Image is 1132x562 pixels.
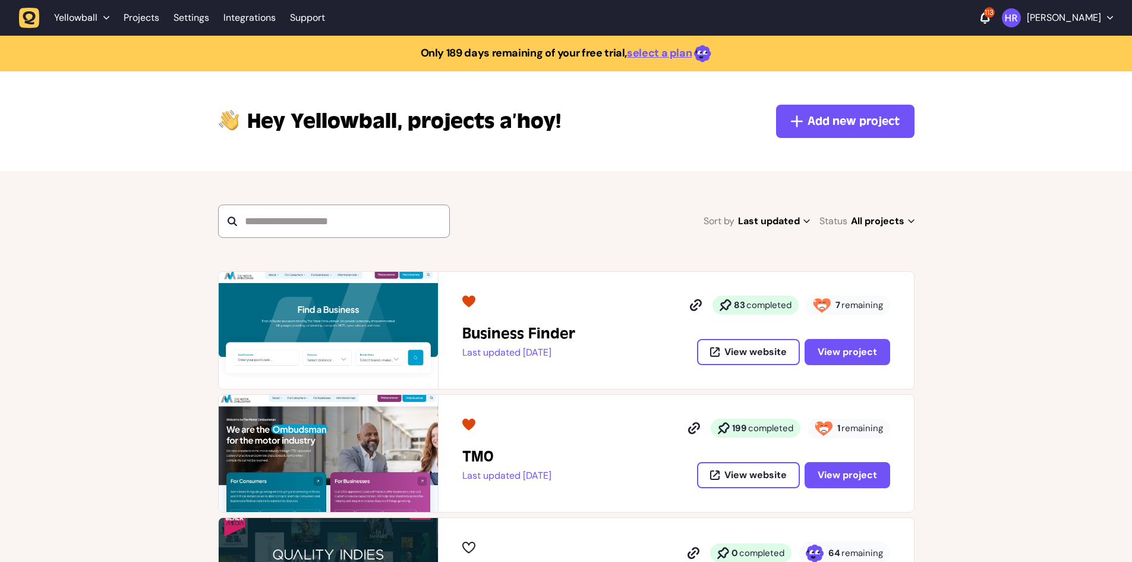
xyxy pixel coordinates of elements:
[290,12,325,24] a: Support
[724,470,787,480] span: View website
[694,45,711,62] img: emoji
[462,447,551,466] h2: TMO
[851,213,915,230] span: All projects
[697,462,800,488] button: View website
[462,324,575,343] h2: Business Finder
[984,7,995,18] div: 113
[421,46,628,60] strong: Only 189 days remaining of your free trial,
[1027,12,1101,24] p: [PERSON_NAME]
[732,422,747,434] strong: 199
[462,347,575,359] p: Last updated [DATE]
[738,213,810,230] span: Last updated
[841,299,883,311] span: remaining
[247,107,403,136] span: Yellowball
[837,422,840,434] strong: 1
[218,107,240,131] img: hi-hand
[841,547,883,559] span: remaining
[219,272,438,389] img: Business Finder
[805,339,890,365] button: View project
[828,547,840,559] strong: 64
[841,422,883,434] span: remaining
[697,339,800,365] button: View website
[835,299,840,311] strong: 7
[805,462,890,488] button: View project
[818,469,877,481] span: View project
[734,299,745,311] strong: 83
[627,46,692,60] a: select a plan
[223,7,276,29] a: Integrations
[1002,8,1021,27] img: Harry Robinson
[247,107,561,136] p: projects a’hoy!
[746,299,792,311] span: completed
[819,213,847,230] span: Status
[174,7,209,29] a: Settings
[818,346,877,358] span: View project
[748,422,793,434] span: completed
[739,547,784,559] span: completed
[462,470,551,482] p: Last updated [DATE]
[731,547,738,559] strong: 0
[808,113,900,130] span: Add new project
[724,347,787,357] span: View website
[19,7,116,29] button: Yellowball
[124,7,159,29] a: Projects
[776,105,915,138] button: Add new project
[704,213,734,230] span: Sort by
[54,12,97,24] span: Yellowball
[1002,8,1113,27] button: [PERSON_NAME]
[219,395,438,512] img: TMO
